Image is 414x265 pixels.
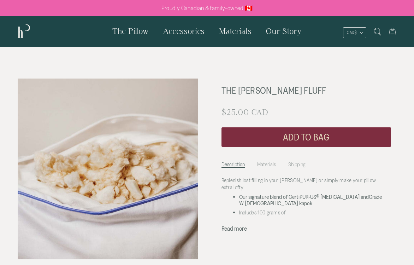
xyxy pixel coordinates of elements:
span: The Pillow [112,27,149,35]
span: $25.00 CAD [221,108,268,116]
button: CAD $ [343,27,366,38]
span: Accessories [163,27,205,35]
h1: The [PERSON_NAME] Fluff [221,83,366,98]
p: Proudly Canadian & family-owned 🇨🇦 [161,5,253,12]
li: Our signature blend of Grade 'A' [DEMOGRAPHIC_DATA] kapok [239,194,386,206]
p: Replenish lost filling in your [PERSON_NAME] or simply make your pillow extra lofty. [221,177,386,191]
span: Materials [219,27,252,35]
a: Materials [212,16,259,46]
button: Read more [221,225,247,232]
p: Includes 100 grams of [239,209,386,216]
li: Materials [257,158,276,168]
button: Add to bag [221,127,391,147]
li: Description [221,158,245,168]
span: CertiPUR-US® [MEDICAL_DATA] and [289,194,369,200]
a: Accessories [156,16,212,46]
span: Our Story [266,27,302,35]
li: Shipping [288,158,306,168]
a: Our Story [259,16,309,46]
a: The Pillow [105,16,156,46]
